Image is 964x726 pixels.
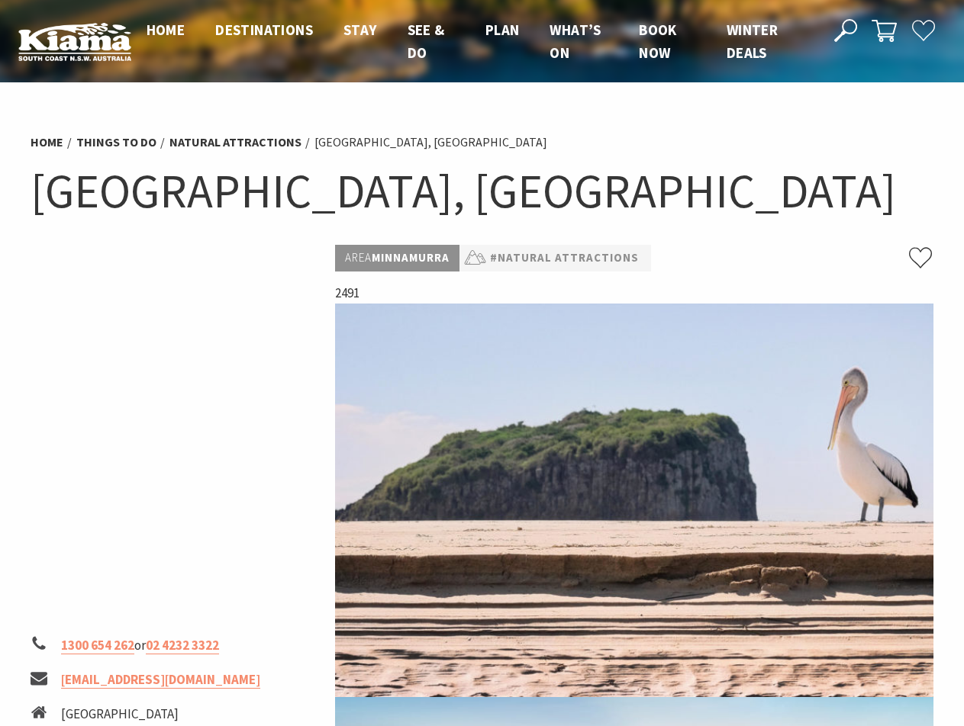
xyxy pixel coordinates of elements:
a: Plan [485,21,520,40]
span: Destinations [215,21,313,39]
nav: Main Menu [131,18,817,65]
a: Stay [343,21,377,40]
li: or [31,635,324,656]
span: See & Do [408,21,445,62]
a: 02 4232 3322 [146,637,219,654]
span: Stay [343,21,377,39]
a: Destinations [215,21,313,40]
a: Natural Attractions [169,134,301,150]
li: [GEOGRAPHIC_DATA] [61,704,209,724]
span: What’s On [550,21,601,62]
span: Area [345,250,372,265]
a: 1300 654 262 [61,637,134,654]
span: Plan [485,21,520,39]
a: [EMAIL_ADDRESS][DOMAIN_NAME] [61,671,260,689]
a: Book now [639,21,677,63]
a: Home [147,21,185,40]
img: Pelican and Rangoon Island [335,304,933,697]
a: Winter Deals [727,21,778,63]
span: Home [147,21,185,39]
span: Winter Deals [727,21,778,62]
a: #Natural Attractions [490,249,639,268]
h1: [GEOGRAPHIC_DATA], [GEOGRAPHIC_DATA] [31,160,934,222]
a: Home [31,134,63,150]
a: See & Do [408,21,445,63]
img: Kiama Logo [18,22,131,61]
p: Minnamurra [335,245,459,271]
a: Things To Do [76,134,156,150]
span: Book now [639,21,677,62]
a: What’s On [550,21,601,63]
li: [GEOGRAPHIC_DATA], [GEOGRAPHIC_DATA] [314,133,547,153]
